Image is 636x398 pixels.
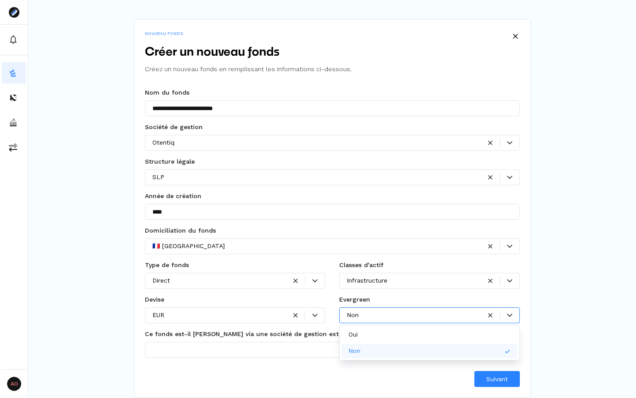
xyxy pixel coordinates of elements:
span: Classes d'actif [339,260,383,269]
span: Devise [145,295,164,304]
span: Année de création [145,191,201,200]
span: Ce fonds est-il [PERSON_NAME] via une société de gestion externe ? [145,329,358,338]
button: funds [2,62,26,84]
div: Fonds [134,19,531,398]
img: distributors [9,93,18,102]
p: NOUVEAU FONDS [145,30,520,37]
img: funds [9,69,18,77]
h2: Créer un nouveau fonds [145,44,520,61]
span: Suivant [486,375,508,384]
button: distributors [2,87,26,108]
span: Type de fonds [145,260,189,269]
span: Structure légale [145,157,195,166]
button: asset-managers [2,112,26,133]
span: Domiciliation du fonds [145,226,216,235]
p: Créez un nouveau fonds en remplissant les informations ci-dessous. [145,65,520,74]
p: Non [348,346,360,356]
img: asset-managers [9,118,18,127]
span: AO [7,377,21,391]
button: Suivant [474,371,520,387]
button: commissions [2,137,26,158]
span: Nom du fonds [145,88,189,97]
span: Société de gestion [145,122,203,131]
span: Evergreen [339,295,370,304]
p: Oui [348,330,358,339]
img: commissions [9,143,18,152]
